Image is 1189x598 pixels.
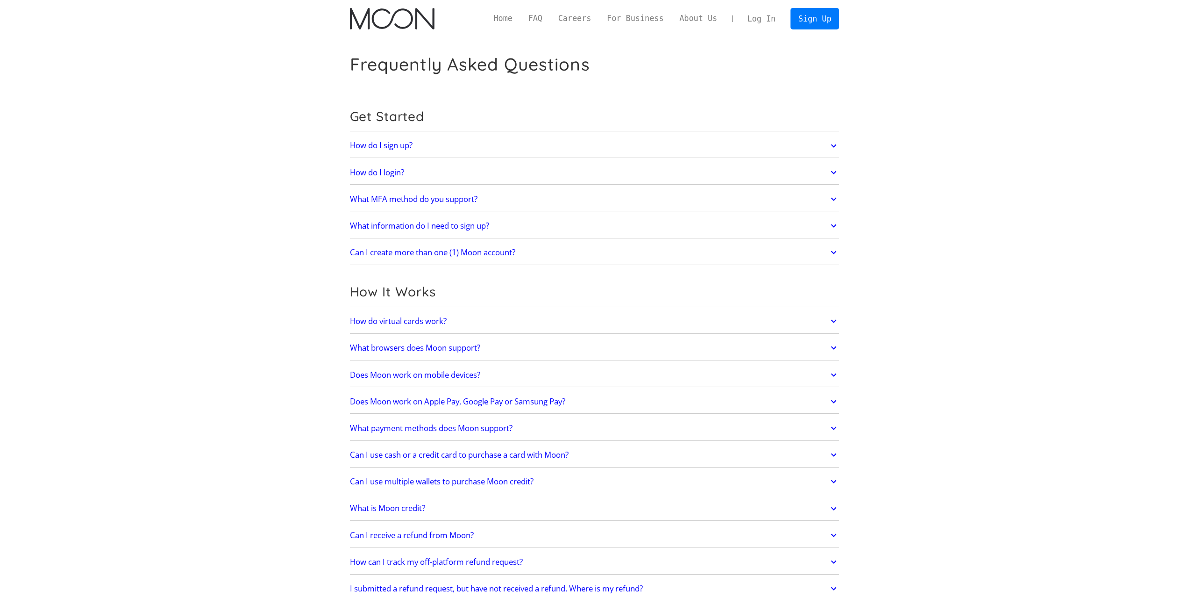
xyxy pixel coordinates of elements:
h2: What information do I need to sign up? [350,221,489,231]
h2: What browsers does Moon support? [350,343,480,353]
h2: I submitted a refund request, but have not received a refund. Where is my refund? [350,584,643,593]
a: What browsers does Moon support? [350,338,840,358]
h2: How do I sign up? [350,141,413,150]
h2: What MFA method do you support? [350,195,477,204]
h2: What is Moon credit? [350,504,425,513]
a: Sign Up [790,8,839,29]
a: Does Moon work on Apple Pay, Google Pay or Samsung Pay? [350,392,840,411]
a: For Business [599,13,671,24]
a: About Us [671,13,725,24]
a: Careers [550,13,599,24]
a: What is Moon credit? [350,499,840,519]
h2: How do I login? [350,168,404,177]
a: Can I create more than one (1) Moon account? [350,243,840,262]
a: How do I sign up? [350,136,840,156]
a: How do virtual cards work? [350,311,840,331]
h2: Get Started [350,108,840,124]
a: Can I use multiple wallets to purchase Moon credit? [350,472,840,491]
a: How do I login? [350,163,840,182]
h2: How can I track my off-platform refund request? [350,557,523,567]
h2: Does Moon work on mobile devices? [350,370,480,380]
h2: What payment methods does Moon support? [350,424,513,433]
h2: Can I receive a refund from Moon? [350,531,474,540]
img: Moon Logo [350,8,434,29]
a: Log In [740,8,783,29]
a: Can I use cash or a credit card to purchase a card with Moon? [350,445,840,465]
a: Can I receive a refund from Moon? [350,526,840,545]
h1: Frequently Asked Questions [350,54,590,75]
a: What MFA method do you support? [350,189,840,209]
h2: How do virtual cards work? [350,317,447,326]
h2: Can I create more than one (1) Moon account? [350,248,515,257]
a: What information do I need to sign up? [350,216,840,236]
a: What payment methods does Moon support? [350,418,840,438]
a: How can I track my off-platform refund request? [350,552,840,572]
a: FAQ [520,13,550,24]
a: Home [486,13,520,24]
a: Does Moon work on mobile devices? [350,365,840,385]
h2: Can I use multiple wallets to purchase Moon credit? [350,477,534,486]
h2: How It Works [350,284,840,300]
h2: Can I use cash or a credit card to purchase a card with Moon? [350,450,569,460]
a: home [350,8,434,29]
h2: Does Moon work on Apple Pay, Google Pay or Samsung Pay? [350,397,565,406]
